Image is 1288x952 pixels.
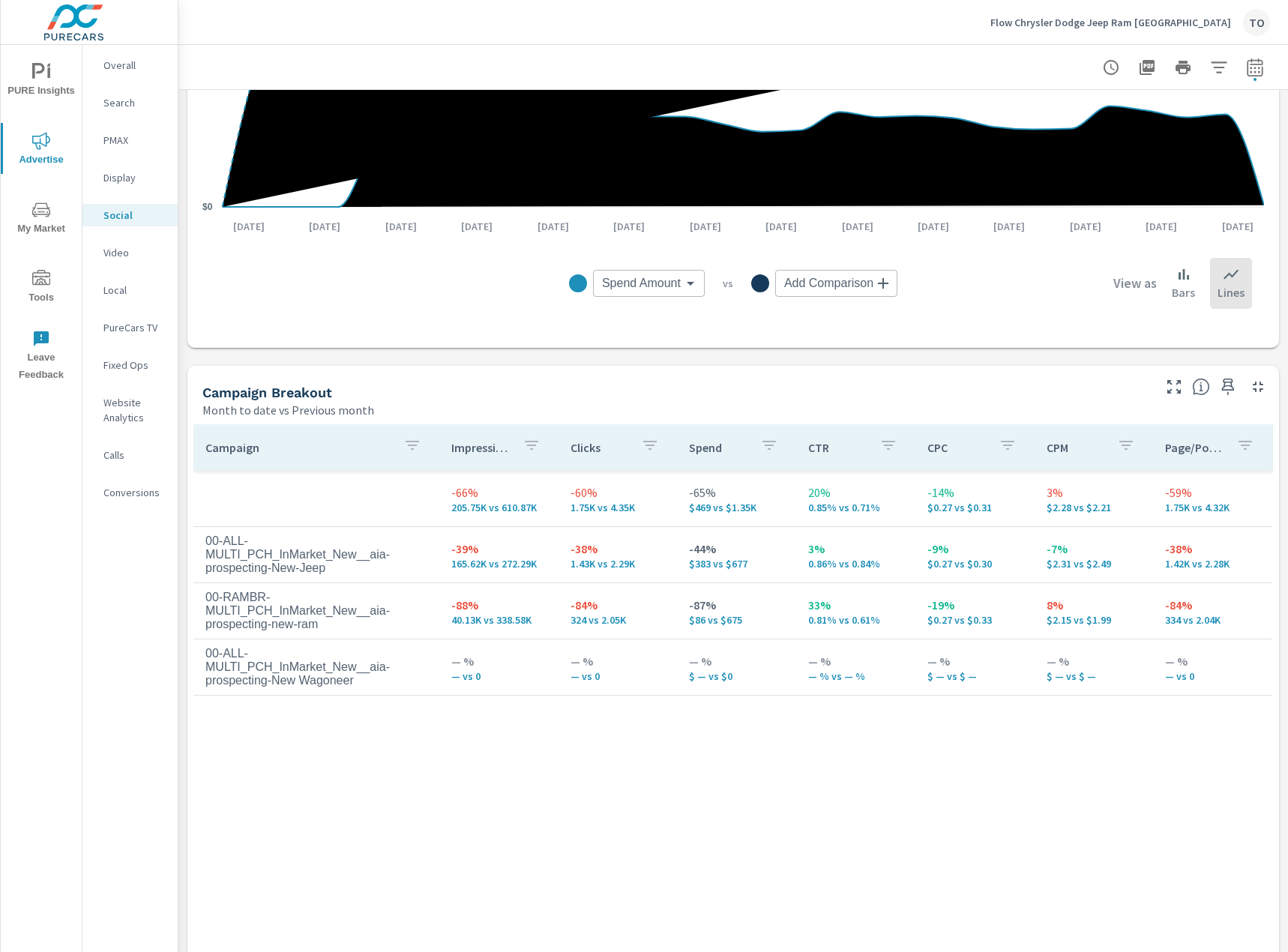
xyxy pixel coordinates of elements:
[1162,375,1186,399] button: Make Fullscreen
[103,133,166,148] p: PMAX
[983,219,1035,234] p: [DATE]
[990,16,1231,29] p: Flow Chrysler Dodge Jeep Ram [GEOGRAPHIC_DATA]
[808,596,903,614] p: 33%
[103,58,166,73] p: Overall
[927,670,1023,682] p: $ — vs $ —
[205,440,391,455] p: Campaign
[571,670,666,682] p: — vs 0
[784,276,873,291] span: Add Comparison
[927,558,1023,570] p: $0.27 vs $0.30
[451,483,547,501] p: -66%
[602,276,681,291] span: Spend Amount
[679,219,732,234] p: [DATE]
[1165,483,1260,501] p: -59%
[755,219,807,234] p: [DATE]
[202,80,217,91] text: $29
[103,448,166,463] p: Calls
[571,440,630,455] p: Clicks
[82,91,178,114] div: Search
[1165,558,1260,570] p: 1,418 vs 2,281
[451,596,547,614] p: -88%
[5,132,77,169] span: Advertise
[5,63,77,100] span: PURE Insights
[103,358,166,373] p: Fixed Ops
[927,501,1023,513] p: $0.27 vs $0.31
[1192,378,1210,396] span: This is a summary of Social performance results by campaign. Each column can be sorted.
[1165,652,1260,670] p: — %
[375,219,427,234] p: [DATE]
[202,401,374,419] p: Month to date vs Previous month
[103,208,166,223] p: Social
[571,596,666,614] p: -84%
[103,245,166,260] p: Video
[1047,540,1142,558] p: -7%
[571,540,666,558] p: -38%
[451,440,511,455] p: Impressions
[1047,558,1142,570] p: $2.31 vs $2.49
[927,614,1023,626] p: $0.27 vs $0.33
[1113,276,1157,291] h6: View as
[689,501,784,513] p: $469 vs $1,353
[202,202,213,212] text: $0
[927,596,1023,614] p: -19%
[451,670,547,682] p: — vs 0
[927,483,1023,501] p: -14%
[451,540,547,558] p: -39%
[689,614,784,626] p: $86 vs $675
[571,652,666,670] p: — %
[593,270,705,297] div: Spend Amount
[103,320,166,335] p: PureCars TV
[82,241,178,264] div: Video
[689,483,784,501] p: -65%
[1059,219,1112,234] p: [DATE]
[223,219,275,234] p: [DATE]
[571,483,666,501] p: -60%
[1165,670,1260,682] p: — vs 0
[82,279,178,301] div: Local
[831,219,884,234] p: [DATE]
[5,201,77,238] span: My Market
[82,444,178,466] div: Calls
[202,385,332,400] h5: Campaign Breakout
[1168,52,1198,82] button: Print Report
[1165,440,1224,455] p: Page/Post Action
[1047,652,1142,670] p: — %
[1047,483,1142,501] p: 3%
[103,170,166,185] p: Display
[927,652,1023,670] p: — %
[571,501,666,513] p: 1,753 vs 4,345
[193,635,439,699] td: 00-ALL-MULTI_PCH_InMarket_New__aia-prospecting-New Wagoneer
[1218,283,1245,301] p: Lines
[1165,501,1260,513] p: 1,752 vs 4,316
[103,95,166,110] p: Search
[1047,596,1142,614] p: 8%
[907,219,960,234] p: [DATE]
[451,219,503,234] p: [DATE]
[1246,375,1270,399] button: Minimize Widget
[775,270,897,297] div: Add Comparison
[527,219,580,234] p: [DATE]
[808,501,903,513] p: 0.85% vs 0.71%
[5,270,77,307] span: Tools
[1047,440,1106,455] p: CPM
[82,391,178,429] div: Website Analytics
[103,283,166,298] p: Local
[82,316,178,339] div: PureCars TV
[82,166,178,189] div: Display
[82,481,178,504] div: Conversions
[689,440,748,455] p: Spend
[1047,614,1142,626] p: $2.15 vs $1.99
[103,485,166,500] p: Conversions
[1172,283,1195,301] p: Bars
[808,670,903,682] p: — % vs — %
[1165,540,1260,558] p: -38%
[1135,219,1188,234] p: [DATE]
[298,219,351,234] p: [DATE]
[689,596,784,614] p: -87%
[451,614,547,626] p: 40,130 vs 338,581
[82,204,178,226] div: Social
[808,483,903,501] p: 20%
[927,440,987,455] p: CPC
[1165,596,1260,614] p: -84%
[689,652,784,670] p: — %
